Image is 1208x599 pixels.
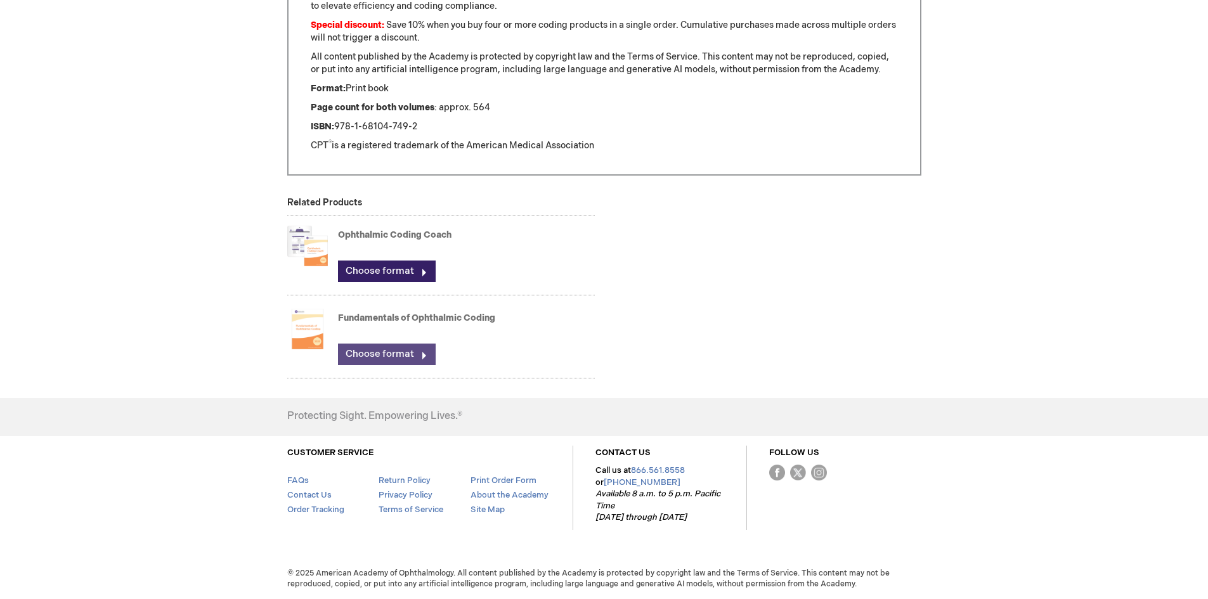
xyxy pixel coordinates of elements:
[287,197,362,208] strong: Related Products
[471,505,505,515] a: Site Map
[311,83,346,94] strong: Format:
[811,465,827,480] img: instagram
[379,475,431,486] a: Return Policy
[311,20,384,30] strong: Special discount:
[328,139,332,147] sup: ®
[287,221,328,271] img: Ophthalmic Coding Coach
[769,448,819,458] a: FOLLOW US
[338,261,436,282] a: Choose format
[790,465,806,480] img: Twitter
[471,490,549,500] a: About the Academy
[379,490,432,500] a: Privacy Policy
[311,102,434,113] strong: Page count for both volumes
[338,229,451,240] a: Ophthalmic Coding Coach
[595,465,724,524] p: Call us at or
[311,19,898,44] p: Save 10% when you buy four or more coding products in a single order. Cumulative purchases made a...
[311,82,898,95] p: Print book
[287,448,373,458] a: CUSTOMER SERVICE
[471,475,536,486] a: Print Order Form
[338,344,436,365] a: Choose format
[311,120,898,133] p: 978-1-68104-749-2
[278,568,931,589] span: © 2025 American Academy of Ophthalmology. All content published by the Academy is protected by co...
[287,475,309,486] a: FAQs
[311,139,898,152] p: CPT is a registered trademark of the American Medical Association
[631,465,685,475] a: 866.561.8558
[769,465,785,480] img: Facebook
[595,489,720,522] em: Available 8 a.m. to 5 p.m. Pacific Time [DATE] through [DATE]
[287,304,328,354] img: Fundamentals of Ophthalmic Coding
[287,411,462,422] h4: Protecting Sight. Empowering Lives.®
[604,477,680,487] a: [PHONE_NUMBER]
[379,505,443,515] a: Terms of Service
[311,101,898,114] p: : approx. 564
[311,121,334,132] strong: ISBN:
[287,505,344,515] a: Order Tracking
[595,448,651,458] a: CONTACT US
[311,51,898,76] p: All content published by the Academy is protected by copyright law and the Terms of Service. This...
[287,490,332,500] a: Contact Us
[338,312,495,323] a: Fundamentals of Ophthalmic Coding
